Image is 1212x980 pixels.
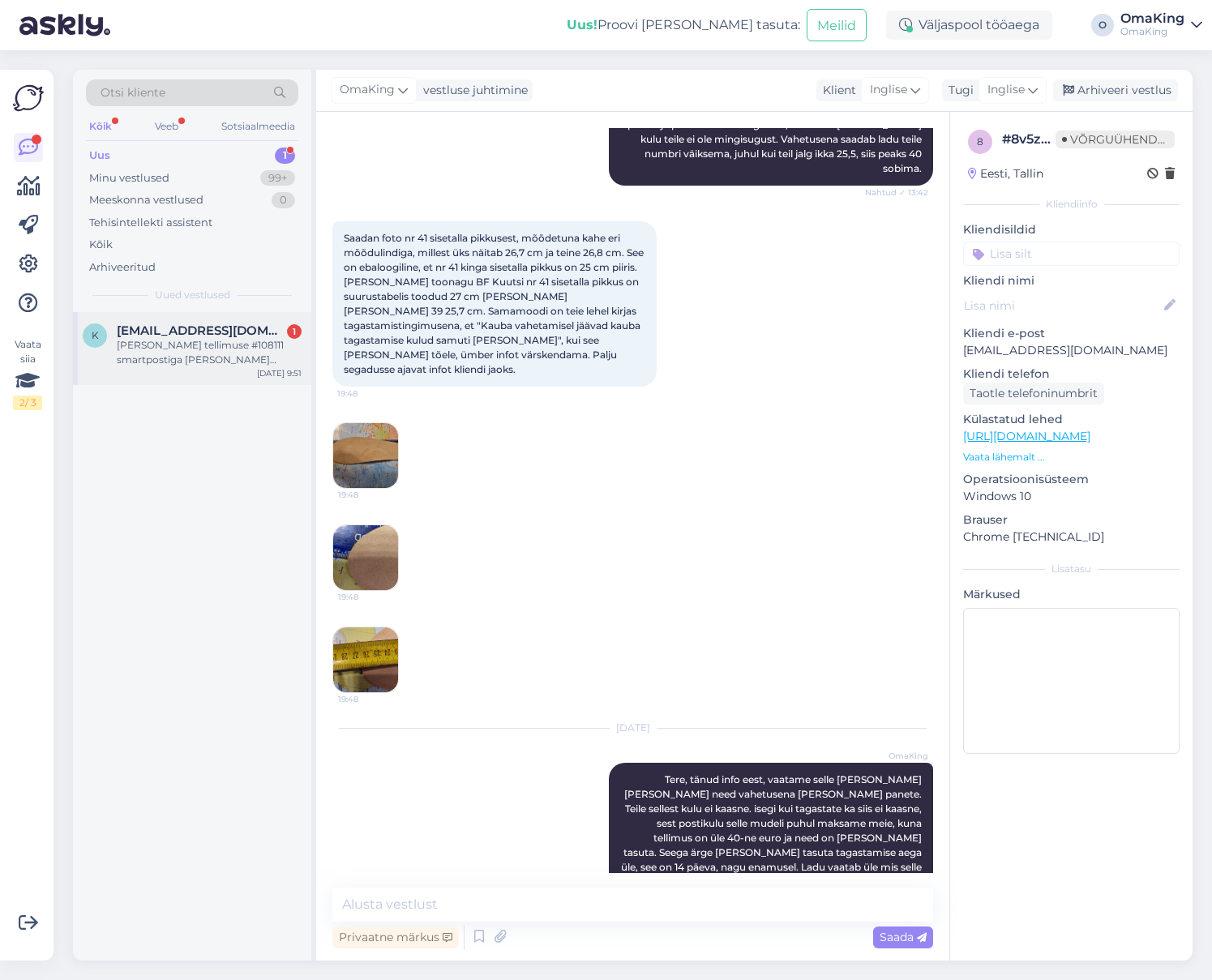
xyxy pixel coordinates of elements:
font: Väljaspool tööaega [919,17,1039,32]
input: Lisa silt [963,242,1180,266]
font: Arhiveeri vestlus [1077,83,1171,97]
font: 99+ [268,171,287,184]
font: OmaKing [340,82,395,96]
font: [PERSON_NAME] tellimuse #108111 smartpostiga [PERSON_NAME] teada, et kas see on jõudnud [PERSON_N... [117,339,289,424]
button: Meilid [807,9,867,41]
font: k [92,329,99,341]
font: Inglise [987,82,1025,96]
font: Kliendi nimi [963,273,1034,288]
font: Vaata lähemalt ... [963,451,1045,463]
font: Lisatasu [1051,563,1091,575]
font: Saadan foto nr 41 sisetalla pikkusest, mõõdetuna kahe eri mõõdulindiga, millest üks näitab 26,7 c... [344,232,646,375]
font: Proovi [PERSON_NAME] tasuta: [597,17,800,32]
font: 19:48 [338,694,358,704]
font: 19:48 [337,388,358,399]
font: Kliendi telefon [963,366,1050,381]
font: Kõik [89,120,112,132]
input: Lisa nimi [964,297,1161,315]
font: Privaatne märkus [339,930,439,944]
font: Meeskonna vestlused [89,193,203,206]
font: Arhiveeritud [89,260,156,273]
font: O [1099,19,1107,31]
font: Meilid [817,18,856,33]
img: Askly logo [13,83,44,113]
font: Tugi [949,83,974,97]
a: [URL][DOMAIN_NAME] [963,429,1090,443]
font: 1 [283,148,287,161]
font: Tehisintellekti assistent [89,216,212,229]
span: kirimagimimari@gmail.com [117,323,285,338]
font: OmaKing [1120,25,1167,37]
font: Minu vestlused [89,171,169,184]
font: Märkused [963,587,1021,601]
font: 19:48 [338,490,358,500]
font: Sotsiaalmeedia [221,120,295,132]
font: OmaKing [1120,11,1184,26]
font: [EMAIL_ADDRESS][DOMAIN_NAME] [117,323,340,338]
font: 8v5ztmj1 [1011,131,1069,147]
font: Saada [880,930,914,944]
font: Kliendiinfo [1046,198,1098,210]
img: Manus [333,627,398,692]
font: Kõik [89,238,113,250]
font: [DATE] [616,721,650,734]
font: Võrguühenduseta [1070,132,1196,147]
font: Operatsioonisüsteem [963,472,1089,486]
font: 19:48 [338,592,358,602]
font: Windows 10 [963,489,1031,503]
font: Taotle telefoninumbrit [970,386,1098,400]
font: Külastatud lehed [963,412,1063,426]
font: Brauser [963,512,1008,527]
font: 1 [293,326,296,337]
font: / 3 [25,396,36,409]
font: Vaata siia [15,338,41,365]
font: [DATE] 9:51 [257,368,302,379]
font: Chrome [TECHNICAL_ID] [963,529,1104,544]
font: [EMAIL_ADDRESS][DOMAIN_NAME] [963,343,1167,357]
font: Veeb [155,120,178,132]
font: 8 [977,135,983,148]
font: 0 [280,193,287,206]
font: OmaKing [889,751,928,761]
font: Uus [89,148,110,161]
a: OmaKingOmaKing [1120,12,1202,38]
font: Otsi kliente [101,85,165,100]
font: Eesti, Tallin [980,166,1043,181]
font: Nähtud ✓ 13:42 [865,187,928,198]
font: Uued vestlused [155,289,230,301]
font: Klient [823,83,856,97]
font: Kliendi e-post [963,326,1045,340]
font: 2 [19,396,25,409]
font: # [1002,131,1011,147]
font: Inglise [870,82,907,96]
font: Uus! [567,17,597,32]
font: vestluse juhtimine [423,83,528,97]
font: Tere, tänud info eest, vaatame selle [PERSON_NAME] [PERSON_NAME] need vahetusena [PERSON_NAME] pa... [621,773,924,902]
font: Kliendisildid [963,222,1036,237]
img: Manus [333,525,398,590]
img: Manus [333,423,398,488]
